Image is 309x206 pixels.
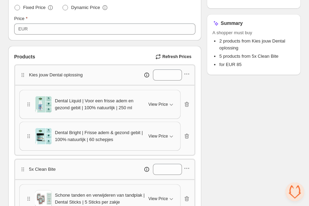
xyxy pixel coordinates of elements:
img: Dental Bright | Frisse adem & gezond gebit | 100% natuurlijk | 60 schepjes [35,128,52,145]
span: Fixed Price [23,4,46,11]
li: for EUR 85 [219,61,295,68]
span: Refresh Prices [162,54,191,59]
span: View Price [148,196,168,202]
li: 2 products from Kies jouw Dental oplossing [219,38,295,51]
div: EUR [18,26,28,32]
span: A shopper must buy [212,29,295,36]
span: Schone tanden en verwijderen van tandplak | Dental Sticks | 5 Sticks per zakje [55,192,145,206]
p: 5x Clean Bite [29,166,56,173]
span: Products [14,53,35,60]
p: Kies jouw Dental oplossing [29,72,83,78]
label: Price [14,15,28,22]
button: View Price [144,193,179,204]
button: Refresh Prices [153,52,195,62]
li: 5 products from 5x Clean Bite [219,53,295,60]
div: Open chat [286,182,304,201]
span: Dental Bright | Frisse adem & gezond gebit | 100% natuurlijk | 60 schepjes [55,129,145,143]
h3: Summary [221,20,243,27]
button: View Price [144,99,179,110]
span: View Price [148,102,168,107]
button: View Price [144,131,179,142]
span: Dynamic Price [71,4,100,11]
span: Dental Liquid | Voor een frisse adem en gezond gebit | 100% natuurlijk | 250 ml [55,97,145,111]
img: Dental Liquid | Voor een frisse adem en gezond gebit | 100% natuurlijk | 250 ml [35,96,52,113]
span: View Price [148,133,168,139]
img: Schone tanden en verwijderen van tandplak | Dental Sticks | 5 Sticks per zakje [35,193,52,205]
